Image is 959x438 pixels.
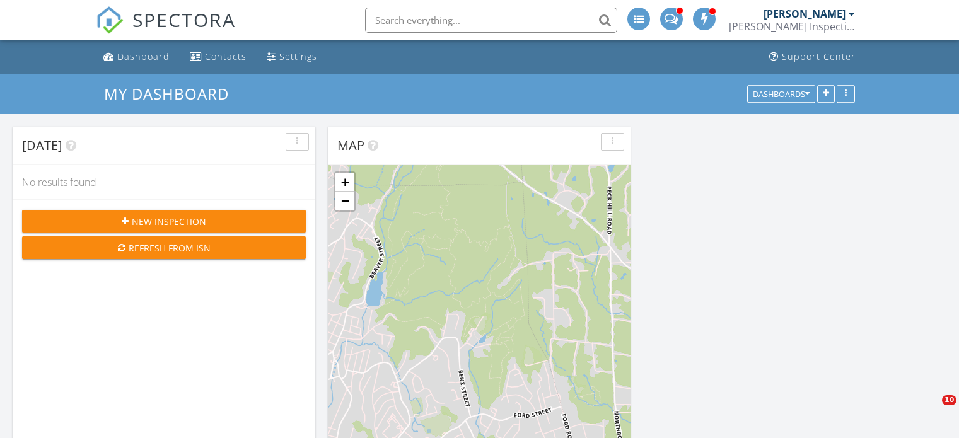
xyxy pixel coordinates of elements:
div: Schaefer Inspection Service [729,20,855,33]
span: [DATE] [22,137,62,154]
a: Zoom in [335,173,354,192]
a: Settings [262,45,322,69]
a: Support Center [764,45,861,69]
div: Settings [279,50,317,62]
span: 10 [942,395,956,405]
div: Dashboards [753,89,810,98]
span: Map [337,137,364,154]
a: Dashboard [98,45,175,69]
div: Support Center [782,50,856,62]
a: Contacts [185,45,252,69]
span: New Inspection [132,215,206,228]
div: No results found [13,165,315,199]
button: New Inspection [22,210,306,233]
a: My Dashboard [104,83,240,104]
button: Refresh from ISN [22,236,306,259]
div: Dashboard [117,50,170,62]
button: Dashboards [747,85,815,103]
div: Refresh from ISN [32,241,296,255]
a: Zoom out [335,192,354,210]
div: [PERSON_NAME] [764,8,846,20]
span: SPECTORA [132,6,236,33]
a: SPECTORA [96,17,236,43]
img: The Best Home Inspection Software - Spectora [96,6,124,34]
div: Contacts [205,50,247,62]
iframe: Intercom live chat [916,395,946,425]
input: Search everything... [365,8,617,33]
